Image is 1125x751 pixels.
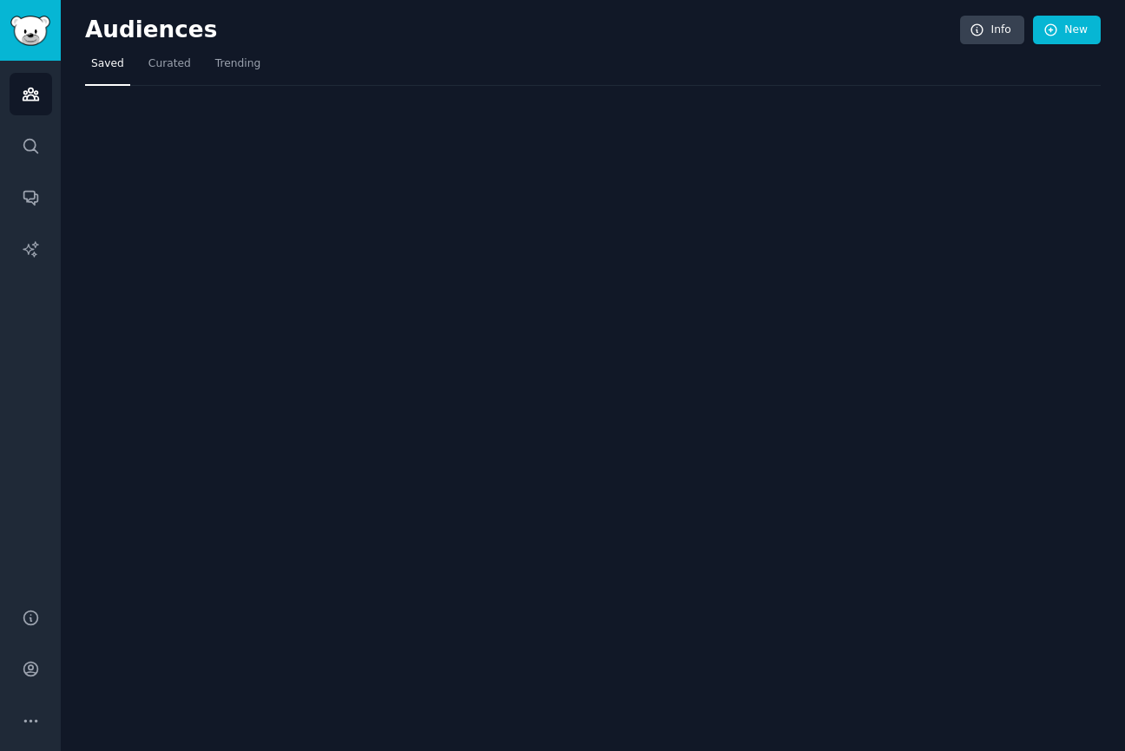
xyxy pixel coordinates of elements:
[142,50,197,86] a: Curated
[215,56,260,72] span: Trending
[85,50,130,86] a: Saved
[960,16,1024,45] a: Info
[148,56,191,72] span: Curated
[209,50,266,86] a: Trending
[85,16,960,44] h2: Audiences
[91,56,124,72] span: Saved
[1033,16,1101,45] a: New
[10,16,50,46] img: GummySearch logo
